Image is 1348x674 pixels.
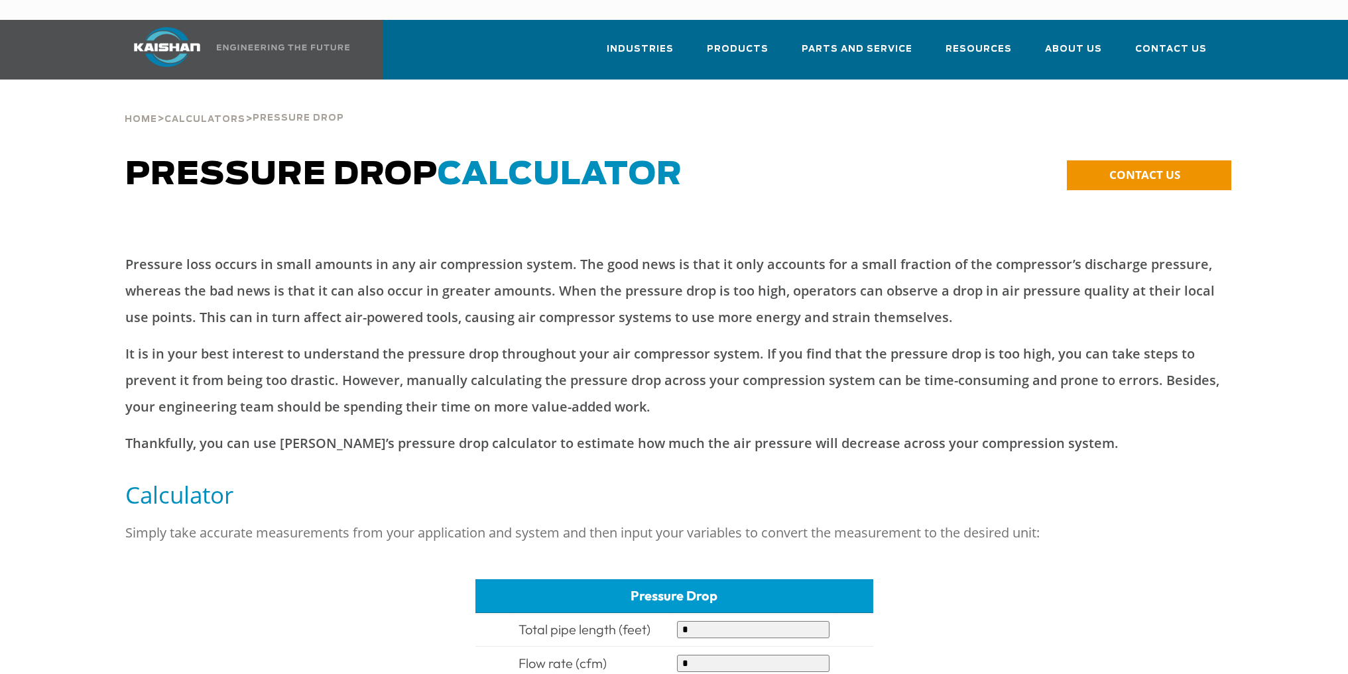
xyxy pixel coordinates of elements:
p: It is in your best interest to understand the pressure drop throughout your air compressor system... [125,341,1223,420]
span: Pressure Drop [125,159,682,191]
span: Calculators [164,115,245,124]
span: Industries [607,42,674,57]
a: Industries [607,32,674,77]
span: Resources [946,42,1012,57]
a: CONTACT US [1067,160,1231,190]
p: Thankfully, you can use [PERSON_NAME]’s pressure drop calculator to estimate how much the air pre... [125,430,1223,457]
span: Pressure Drop [631,587,717,604]
img: kaishan logo [117,27,217,67]
span: Home [125,115,157,124]
span: Flow rate (cfm) [519,655,607,671]
a: About Us [1045,32,1102,77]
span: Contact Us [1135,42,1207,57]
a: Resources [946,32,1012,77]
p: Simply take accurate measurements from your application and system and then input your variables ... [125,520,1223,546]
span: CALCULATOR [438,159,682,191]
a: Home [125,113,157,125]
p: Pressure loss occurs in small amounts in any air compression system. The good news is that it onl... [125,251,1223,331]
span: Total pipe length (feet) [519,621,650,638]
div: > > [125,80,344,130]
img: Engineering the future [217,44,349,50]
a: Kaishan USA [117,20,352,80]
a: Parts and Service [802,32,912,77]
span: Parts and Service [802,42,912,57]
a: Calculators [164,113,245,125]
span: Pressure Drop [253,114,344,123]
span: About Us [1045,42,1102,57]
h5: Calculator [125,480,1223,510]
a: Products [707,32,768,77]
span: CONTACT US [1109,167,1180,182]
span: Products [707,42,768,57]
a: Contact Us [1135,32,1207,77]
